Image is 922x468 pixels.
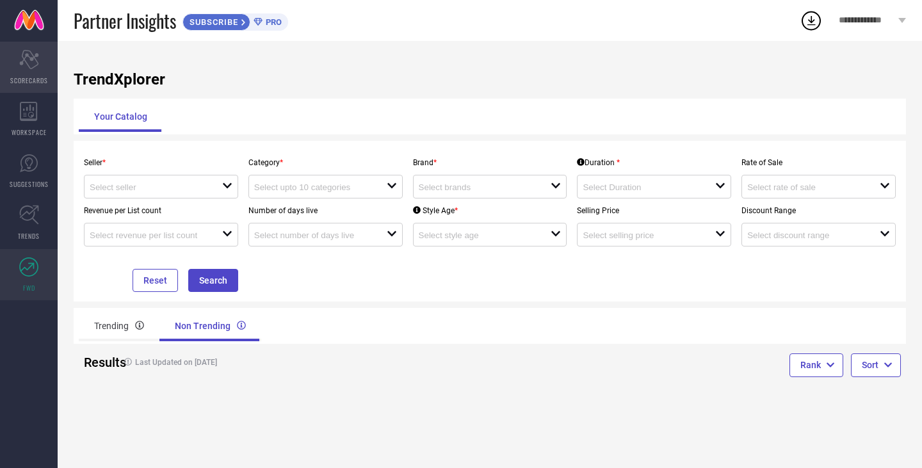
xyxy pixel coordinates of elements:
[263,17,282,27] span: PRO
[18,231,40,241] span: TRENDS
[577,206,731,215] p: Selling Price
[90,182,209,192] input: Select seller
[84,206,238,215] p: Revenue per List count
[20,20,31,31] img: logo_orange.svg
[248,158,403,167] p: Category
[118,358,446,367] h4: Last Updated on [DATE]
[789,353,843,376] button: Rank
[49,76,115,84] div: Domain Overview
[90,230,209,240] input: Select revenue per list count
[23,283,35,293] span: FWD
[747,182,866,192] input: Select rate of sale
[583,230,702,240] input: Select selling price
[741,206,896,215] p: Discount Range
[36,20,63,31] div: v 4.0.25
[419,182,538,192] input: Select brands
[800,9,823,32] div: Open download list
[183,17,241,27] span: SUBSCRIBE
[254,182,373,192] input: Select upto 10 categories
[159,311,261,341] div: Non Trending
[577,158,620,167] div: Duration
[74,8,176,34] span: Partner Insights
[182,10,288,31] a: SUBSCRIBEPRO
[248,206,403,215] p: Number of days live
[419,230,538,240] input: Select style age
[10,76,48,85] span: SCORECARDS
[10,179,49,189] span: SUGGESTIONS
[851,353,901,376] button: Sort
[127,74,138,85] img: tab_keywords_by_traffic_grey.svg
[79,311,159,341] div: Trending
[188,269,238,292] button: Search
[413,158,567,167] p: Brand
[79,101,163,132] div: Your Catalog
[20,33,31,44] img: website_grey.svg
[133,269,178,292] button: Reset
[12,127,47,137] span: WORKSPACE
[741,158,896,167] p: Rate of Sale
[33,33,141,44] div: Domain: [DOMAIN_NAME]
[747,230,866,240] input: Select discount range
[583,182,702,192] input: Select Duration
[84,158,238,167] p: Seller
[413,206,458,215] div: Style Age
[74,70,906,88] h1: TrendXplorer
[84,355,108,370] h2: Results
[254,230,373,240] input: Select number of days live
[142,76,216,84] div: Keywords by Traffic
[35,74,45,85] img: tab_domain_overview_orange.svg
